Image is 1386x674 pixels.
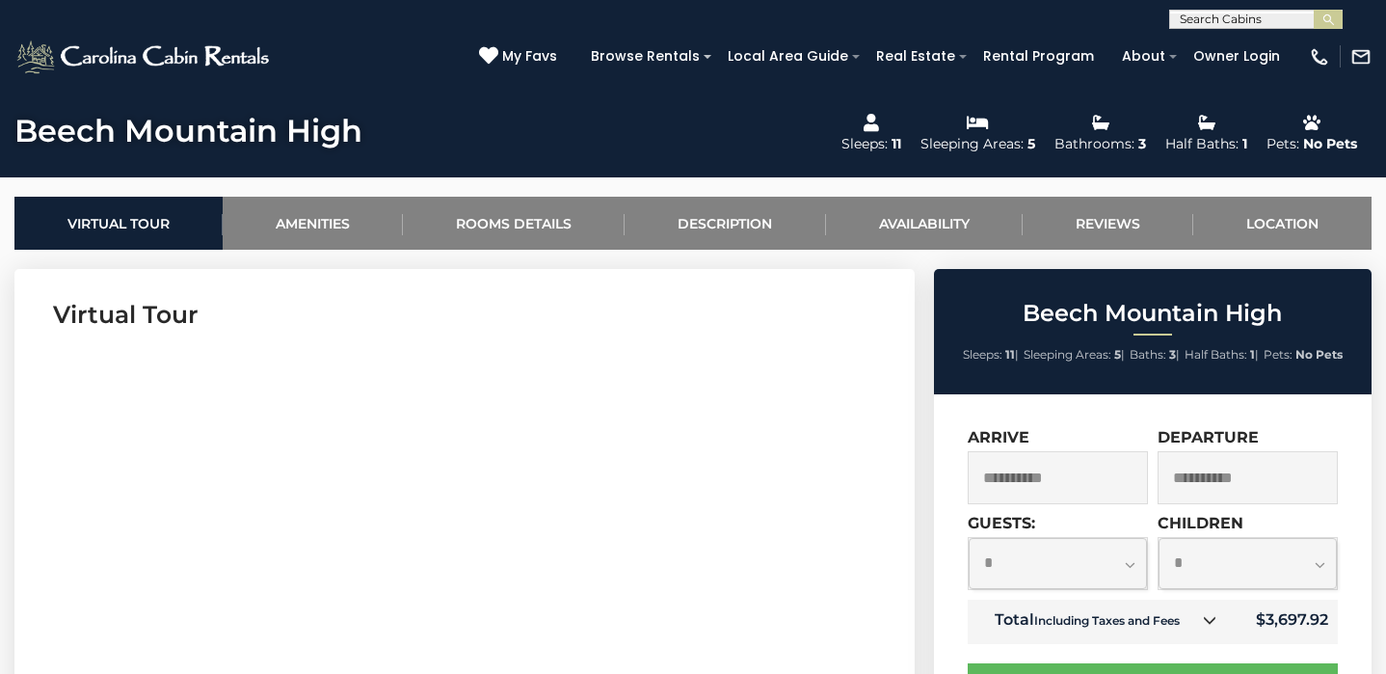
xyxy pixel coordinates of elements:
span: My Favs [502,46,557,67]
small: Including Taxes and Fees [1034,613,1180,628]
a: Local Area Guide [718,41,858,71]
span: Pets: [1264,347,1293,362]
a: Description [625,197,825,250]
h2: Beech Mountain High [939,301,1367,326]
a: Location [1193,197,1372,250]
a: Rental Program [973,41,1104,71]
img: White-1-2.png [14,38,275,76]
a: Virtual Tour [14,197,223,250]
strong: No Pets [1295,347,1343,362]
strong: 5 [1114,347,1121,362]
li: | [1024,342,1125,367]
strong: 1 [1250,347,1255,362]
strong: 3 [1169,347,1176,362]
img: phone-regular-white.png [1309,46,1330,67]
a: My Favs [479,46,562,67]
span: Sleeping Areas: [1024,347,1111,362]
img: mail-regular-white.png [1350,46,1372,67]
a: About [1112,41,1175,71]
label: Arrive [968,428,1029,446]
span: Half Baths: [1185,347,1247,362]
span: Baths: [1130,347,1166,362]
span: Sleeps: [963,347,1002,362]
li: | [963,342,1019,367]
strong: 11 [1005,347,1015,362]
label: Guests: [968,514,1035,532]
label: Departure [1158,428,1259,446]
li: | [1185,342,1259,367]
a: Rooms Details [403,197,625,250]
a: Amenities [223,197,403,250]
a: Owner Login [1184,41,1290,71]
label: Children [1158,514,1243,532]
a: Reviews [1023,197,1193,250]
td: Total [968,600,1233,644]
td: $3,697.92 [1232,600,1338,644]
h3: Virtual Tour [53,298,876,332]
a: Availability [826,197,1023,250]
a: Browse Rentals [581,41,709,71]
li: | [1130,342,1180,367]
a: Real Estate [866,41,965,71]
